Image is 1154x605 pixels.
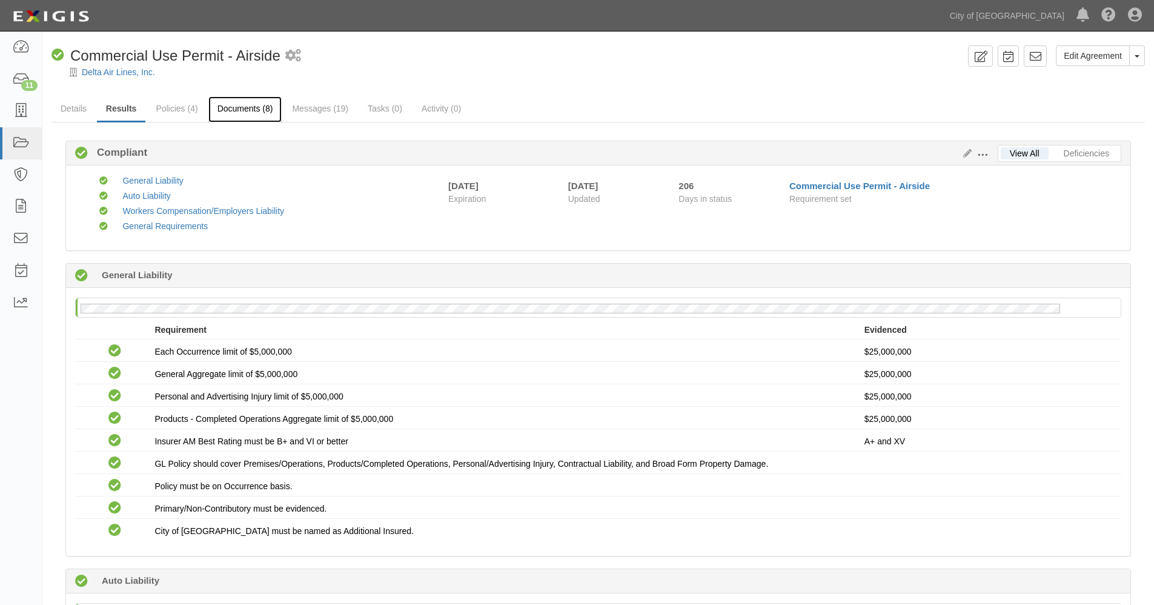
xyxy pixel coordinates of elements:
span: GL Policy should cover Premises/Operations, Products/Completed Operations, Personal/Advertising I... [154,459,768,469]
span: Policy must be on Occurrence basis. [154,481,292,491]
a: Tasks (0) [359,96,411,121]
img: logo-5460c22ac91f19d4615b14bd174203de0afe785f0fc80cf4dbbc73dc1793850b.png [9,5,93,27]
i: Compliant [99,222,108,231]
i: Compliant [99,177,108,186]
span: Each Occurrence limit of $5,000,000 [154,347,291,356]
p: $25,000,000 [864,346,1112,358]
a: Details [51,96,96,121]
a: Edit Results [958,149,972,158]
a: Results [97,96,146,122]
i: Compliant [99,207,108,216]
a: Delta Air Lines, Inc. [82,67,155,77]
i: Compliant [108,480,121,492]
i: Compliant [108,412,121,425]
i: Compliant [108,502,121,515]
span: Updated [568,194,600,204]
span: General Aggregate limit of $5,000,000 [154,369,297,379]
i: Compliant [108,524,121,537]
i: Compliant [51,49,64,62]
a: General Liability [122,176,183,186]
b: General Liability [102,269,173,281]
i: Compliant [108,435,121,447]
a: General Requirements [122,221,208,231]
strong: Evidenced [864,325,907,335]
div: Since 02/11/2025 [678,179,780,192]
span: Primary/Non-Contributory must be evidenced. [154,504,327,513]
i: Compliant [108,345,121,358]
i: Compliant 599 days (since 01/15/2024) [75,270,88,282]
i: Compliant [75,147,88,160]
span: Days in status [678,194,732,204]
a: Edit Agreement [1056,45,1130,66]
a: Activity (0) [413,96,470,121]
a: Auto Liability [122,191,170,201]
span: Products - Completed Operations Aggregate limit of $5,000,000 [154,414,393,424]
p: $25,000,000 [864,368,1112,380]
i: Compliant [108,367,121,380]
i: 1 scheduled workflow [285,50,301,62]
span: Expiration [448,193,559,205]
a: Policies (4) [147,96,207,121]
span: Personal and Advertising Injury limit of $5,000,000 [154,392,343,401]
a: Messages (19) [283,96,357,121]
a: View All [1001,147,1049,159]
p: A+ and XV [864,435,1112,447]
a: Commercial Use Permit - Airside [789,181,930,191]
p: $25,000,000 [864,413,1112,425]
span: City of [GEOGRAPHIC_DATA] must be named as Additional Insured. [154,526,413,536]
div: Commercial Use Permit - Airside [51,45,280,66]
i: Compliant 599 days (since 01/15/2024) [75,575,88,588]
a: City of [GEOGRAPHIC_DATA] [944,4,1070,28]
i: Compliant [99,192,108,201]
b: Compliant [88,145,147,160]
a: Documents (8) [208,96,282,122]
i: Compliant [108,390,121,403]
i: Compliant [108,457,121,470]
strong: Requirement [154,325,207,335]
div: [DATE] [448,179,479,192]
p: $25,000,000 [864,390,1112,403]
a: Workers Compensation/Employers Liability [122,206,284,216]
a: Deficiencies [1055,147,1118,159]
div: [DATE] [568,179,661,192]
div: 11 [21,80,38,91]
b: Auto Liability [102,574,159,587]
i: Help Center - Complianz [1101,8,1116,23]
span: Insurer AM Best Rating must be B+ and VI or better [154,436,348,446]
span: Commercial Use Permit - Airside [70,47,280,64]
span: Requirement set [789,194,852,204]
